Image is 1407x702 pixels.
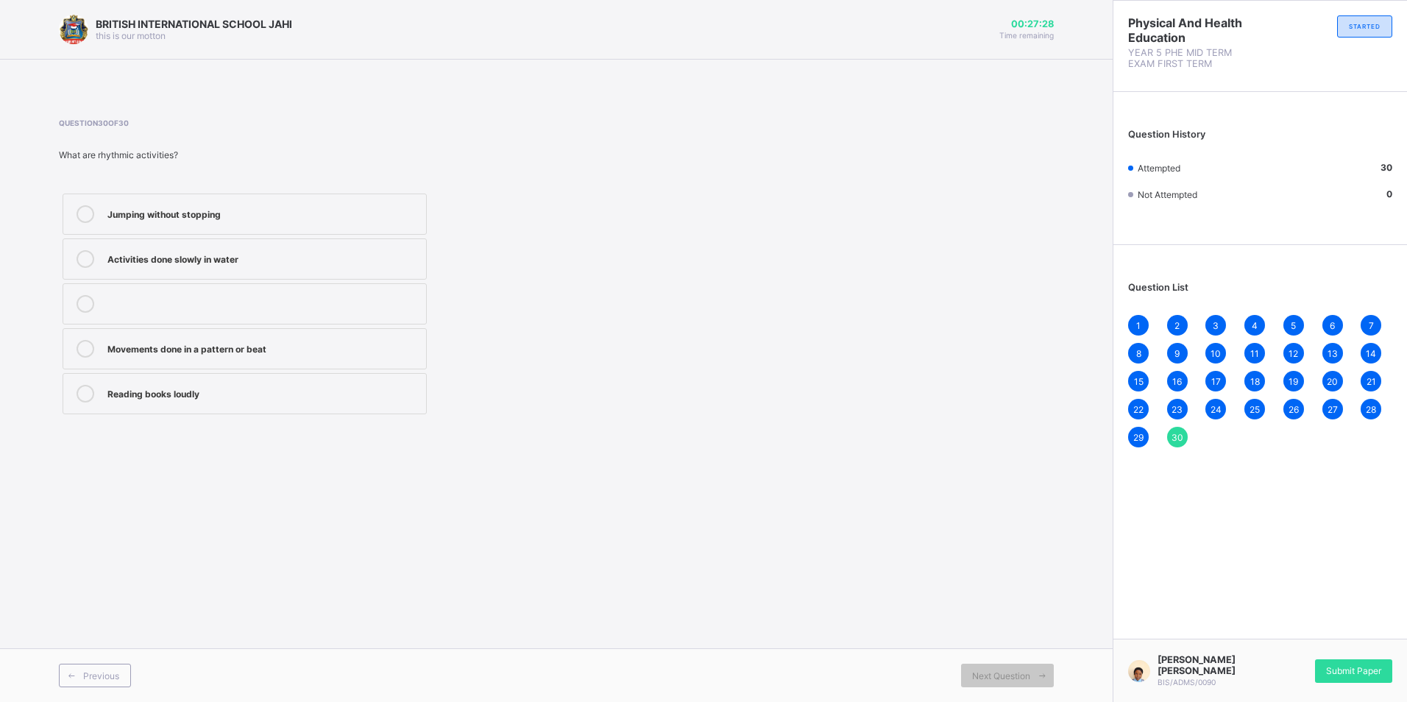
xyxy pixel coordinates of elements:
[1250,348,1259,359] span: 11
[107,385,419,400] div: Reading books loudly
[107,250,419,265] div: Activities done slowly in water
[1289,376,1298,387] span: 19
[59,118,678,127] span: Question 30 of 30
[1211,376,1221,387] span: 17
[1128,282,1188,293] span: Question List
[1366,404,1376,415] span: 28
[1367,376,1376,387] span: 21
[1133,404,1144,415] span: 22
[972,670,1030,681] span: Next Question
[96,18,292,30] span: BRITISH INTERNATIONAL SCHOOL JAHI
[1136,348,1141,359] span: 8
[1138,189,1197,200] span: Not Attempted
[1381,162,1392,173] b: 30
[1211,404,1222,415] span: 24
[96,30,166,41] span: this is our motton
[1128,15,1261,45] span: Physical And Health Education
[1250,404,1260,415] span: 25
[1172,404,1183,415] span: 23
[1328,404,1338,415] span: 27
[1158,654,1261,676] span: [PERSON_NAME] [PERSON_NAME]
[1349,23,1381,30] span: STARTED
[1291,320,1296,331] span: 5
[1133,432,1144,443] span: 29
[1211,348,1221,359] span: 10
[1326,665,1381,676] span: Submit Paper
[1252,320,1258,331] span: 4
[1158,678,1216,687] span: BIS/ADMS/0090
[1172,376,1182,387] span: 16
[59,149,678,160] div: What are rhythmic activities?
[1172,432,1183,443] span: 30
[1369,320,1374,331] span: 7
[1327,376,1338,387] span: 20
[1386,188,1392,199] b: 0
[83,670,119,681] span: Previous
[1289,348,1298,359] span: 12
[107,205,419,220] div: Jumping without stopping
[1128,129,1205,140] span: Question History
[1136,320,1141,331] span: 1
[1289,404,1299,415] span: 26
[107,340,419,355] div: Movements done in a pattern or beat
[1134,376,1144,387] span: 15
[999,31,1054,40] span: Time remaining
[1213,320,1219,331] span: 3
[1128,47,1261,69] span: YEAR 5 PHE MID TERM EXAM FIRST TERM
[1174,348,1180,359] span: 9
[1138,163,1180,174] span: Attempted
[1250,376,1260,387] span: 18
[1174,320,1180,331] span: 2
[1330,320,1335,331] span: 6
[1366,348,1376,359] span: 14
[1328,348,1338,359] span: 13
[999,18,1054,29] span: 00:27:28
